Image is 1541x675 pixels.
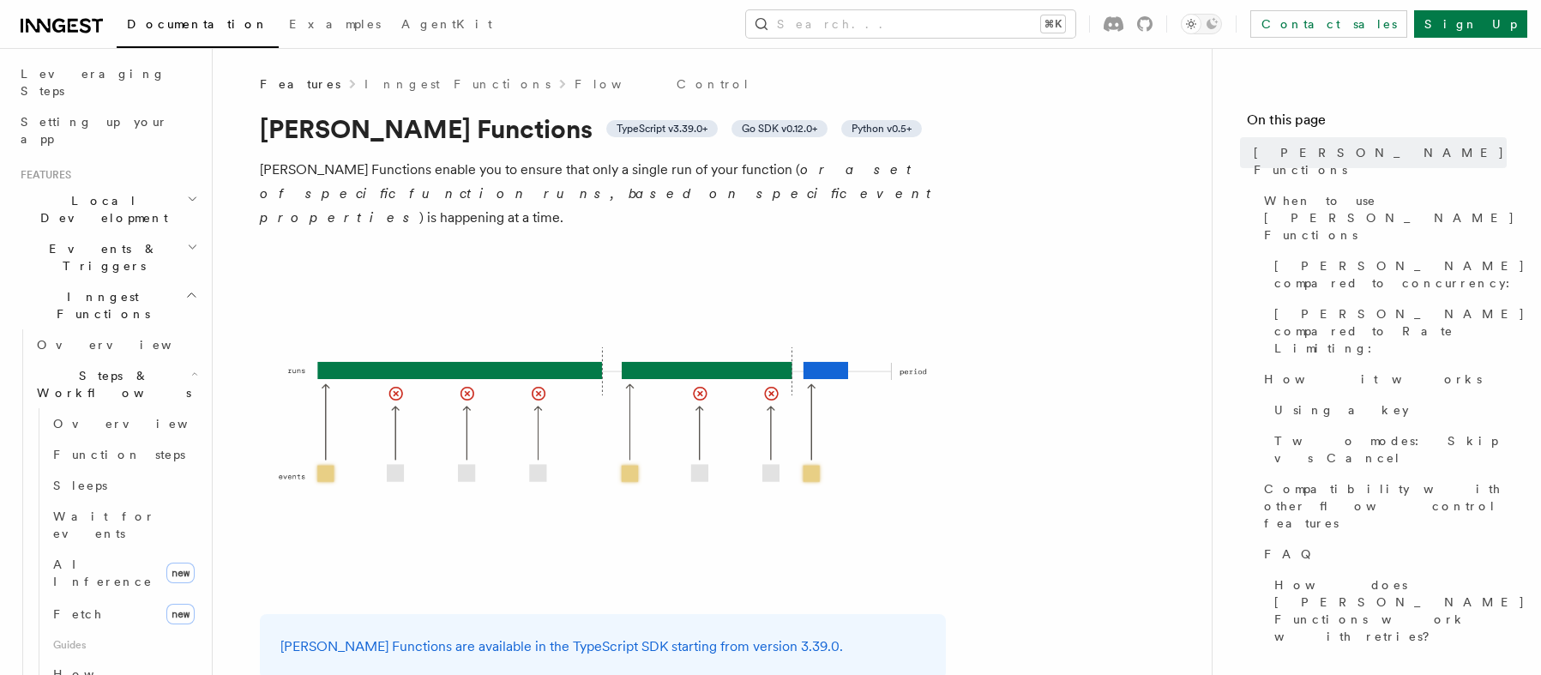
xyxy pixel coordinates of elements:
a: AI Inferencenew [46,549,202,597]
span: How it works [1264,371,1482,388]
p: [PERSON_NAME] Functions enable you to ensure that only a single run of your function ( ) is happe... [260,158,946,230]
span: Local Development [14,192,187,226]
span: [PERSON_NAME] compared to Rate Limiting: [1274,305,1526,357]
span: Documentation [127,17,268,31]
span: Setting up your app [21,115,168,146]
a: Wait for events [46,501,202,549]
span: Two modes: Skip vs Cancel [1274,432,1507,467]
span: [PERSON_NAME] compared to concurrency: [1274,257,1526,292]
a: Using a key [1267,395,1507,425]
button: Steps & Workflows [30,360,202,408]
a: Fetchnew [46,597,202,631]
span: Leveraging Steps [21,67,166,98]
span: Overview [53,417,230,431]
span: Guides [46,631,202,659]
span: Features [260,75,340,93]
h4: On this page [1247,110,1507,137]
a: Inngest Functions [364,75,551,93]
span: new [166,604,195,624]
a: Overview [46,408,202,439]
a: Overview [30,329,202,360]
span: Events & Triggers [14,240,187,274]
a: Compatibility with other flow control features [1257,473,1507,539]
span: Sleeps [53,479,107,492]
span: When to use [PERSON_NAME] Functions [1264,192,1515,244]
a: [PERSON_NAME] Functions [1247,137,1507,185]
a: Leveraging Steps [14,58,202,106]
button: Search...⌘K [746,10,1075,38]
span: TypeScript v3.39.0+ [617,122,707,136]
a: When to use [PERSON_NAME] Functions [1257,185,1507,250]
span: AgentKit [401,17,492,31]
span: Features [14,168,71,182]
span: FAQ [1264,545,1320,563]
a: How it works [1257,364,1507,395]
a: Function steps [46,439,202,470]
span: Python v0.5+ [852,122,912,136]
em: or a set of specific function runs, based on specific event properties [260,161,939,226]
span: How does [PERSON_NAME] Functions work with retries? [1274,576,1526,645]
button: Local Development [14,185,202,233]
a: FAQ [1257,539,1507,570]
a: Sign Up [1414,10,1527,38]
a: Examples [279,5,391,46]
h1: [PERSON_NAME] Functions [260,113,946,144]
button: Events & Triggers [14,233,202,281]
a: Flow Control [575,75,750,93]
button: Toggle dark mode [1181,14,1222,34]
a: [PERSON_NAME] compared to concurrency: [1267,250,1507,298]
a: Sleeps [46,470,202,501]
a: Setting up your app [14,106,202,154]
img: Singleton Functions only process one run at a time. [260,250,946,594]
span: Compatibility with other flow control features [1264,480,1507,532]
span: Using a key [1274,401,1409,419]
a: AgentKit [391,5,503,46]
span: Go SDK v0.12.0+ [742,122,817,136]
a: Contact sales [1250,10,1407,38]
span: new [166,563,195,583]
a: How does [PERSON_NAME] Functions work with retries? [1267,570,1507,652]
span: [PERSON_NAME] Functions [1254,144,1507,178]
span: Wait for events [53,509,155,540]
span: Examples [289,17,381,31]
span: Overview [37,338,214,352]
span: AI Inference [53,557,153,588]
a: Two modes: Skip vs Cancel [1267,425,1507,473]
span: Steps & Workflows [30,367,191,401]
a: [PERSON_NAME] compared to Rate Limiting: [1267,298,1507,364]
a: Documentation [117,5,279,48]
span: Function steps [53,448,185,461]
span: Inngest Functions [14,288,185,322]
p: [PERSON_NAME] Functions are available in the TypeScript SDK starting from version 3.39.0. [280,635,925,659]
span: Fetch [53,607,103,621]
button: Inngest Functions [14,281,202,329]
kbd: ⌘K [1041,15,1065,33]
